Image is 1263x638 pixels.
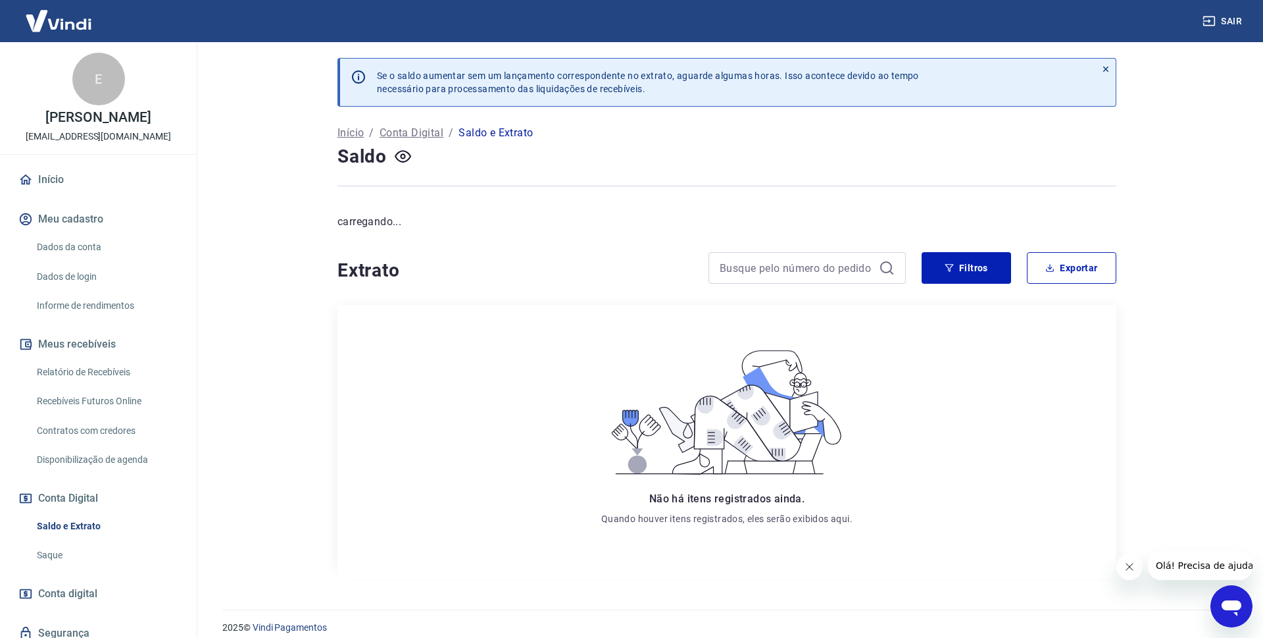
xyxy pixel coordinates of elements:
[337,125,364,141] a: Início
[16,579,181,608] a: Conta digital
[1116,554,1143,580] iframe: Fechar mensagem
[32,292,181,319] a: Informe de rendimentos
[222,621,1231,635] p: 2025 ©
[32,542,181,569] a: Saque
[16,1,101,41] img: Vindi
[337,144,387,170] h4: Saldo
[458,125,533,141] p: Saldo e Extrato
[1027,252,1116,284] button: Exportar
[32,234,181,261] a: Dados da conta
[16,330,181,359] button: Meus recebíveis
[380,125,443,141] a: Conta Digital
[1148,551,1252,580] iframe: Mensagem da empresa
[369,125,374,141] p: /
[16,205,181,234] button: Meu cadastro
[922,252,1011,284] button: Filtros
[1200,9,1247,34] button: Sair
[377,69,919,95] p: Se o saldo aumentar sem um lançamento correspondente no extrato, aguarde algumas horas. Isso acon...
[601,512,853,525] p: Quando houver itens registrados, eles serão exibidos aqui.
[720,258,874,278] input: Busque pelo número do pedido
[38,585,97,603] span: Conta digital
[45,111,151,124] p: [PERSON_NAME]
[253,622,327,633] a: Vindi Pagamentos
[16,165,181,194] a: Início
[72,53,125,105] div: E
[337,214,1116,230] p: carregando...
[32,359,181,386] a: Relatório de Recebíveis
[337,257,693,284] h4: Extrato
[32,263,181,290] a: Dados de login
[449,125,453,141] p: /
[26,130,171,144] p: [EMAIL_ADDRESS][DOMAIN_NAME]
[1210,585,1252,627] iframe: Botão para abrir a janela de mensagens
[32,388,181,415] a: Recebíveis Futuros Online
[16,484,181,513] button: Conta Digital
[32,417,181,444] a: Contratos com credores
[32,446,181,473] a: Disponibilização de agenda
[649,492,805,505] span: Não há itens registrados ainda.
[8,9,111,20] span: Olá! Precisa de ajuda?
[32,513,181,540] a: Saldo e Extrato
